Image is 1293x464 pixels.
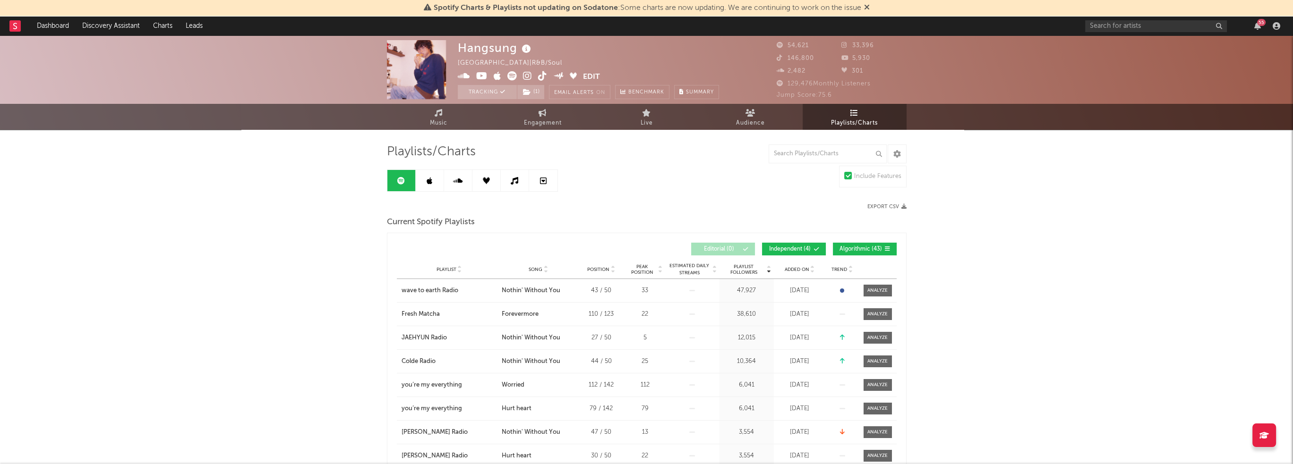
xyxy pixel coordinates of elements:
span: : Some charts are now updating. We are continuing to work on the issue [434,4,861,12]
a: Dashboard [30,17,76,35]
div: 47 / 50 [580,428,623,437]
div: Nothin' Without You [502,286,560,295]
span: 301 [841,68,863,74]
div: [DATE] [776,333,823,343]
a: [PERSON_NAME] Radio [402,428,497,437]
div: [DATE] [776,380,823,390]
span: Editorial ( 0 ) [697,246,741,252]
button: 55 [1254,22,1261,30]
span: Summary [686,90,714,95]
a: you’re my everything [402,404,497,413]
div: 10,364 [722,357,771,366]
div: Hurt heart [502,404,531,413]
span: Trend [831,267,847,272]
a: Live [595,104,699,130]
span: 146,800 [777,55,814,61]
div: you’re my everything [402,380,462,390]
a: Playlists/Charts [803,104,907,130]
span: Dismiss [864,4,870,12]
a: Discovery Assistant [76,17,146,35]
span: Position [587,267,609,272]
div: Hurt heart [502,451,531,461]
div: [PERSON_NAME] Radio [402,428,468,437]
button: Tracking [458,85,517,99]
div: 43 / 50 [580,286,623,295]
em: On [596,90,605,95]
a: Engagement [491,104,595,130]
div: 38,610 [722,310,771,319]
a: Charts [146,17,179,35]
div: 112 [627,380,663,390]
div: Fresh Matcha [402,310,440,319]
span: Added On [785,267,809,272]
div: 55 [1257,19,1266,26]
div: 110 / 123 [580,310,623,319]
div: [DATE] [776,357,823,366]
div: 3,554 [722,428,771,437]
span: Independent ( 4 ) [768,246,812,252]
span: Jump Score: 75.6 [777,92,832,98]
div: [DATE] [776,286,823,295]
span: Benchmark [628,87,664,98]
span: Playlists/Charts [831,118,878,129]
div: 112 / 142 [580,380,623,390]
div: 6,041 [722,380,771,390]
span: Playlist Followers [722,264,766,275]
span: Music [430,118,447,129]
span: Spotify Charts & Playlists not updating on Sodatone [434,4,618,12]
div: [GEOGRAPHIC_DATA] | R&B/Soul [458,58,573,69]
span: Playlists/Charts [387,146,476,158]
input: Search Playlists/Charts [769,144,887,163]
div: 13 [627,428,663,437]
div: 22 [627,451,663,461]
span: Peak Position [627,264,657,275]
a: JAEHYUN Radio [402,333,497,343]
div: you’re my everything [402,404,462,413]
div: [DATE] [776,404,823,413]
div: 47,927 [722,286,771,295]
div: 25 [627,357,663,366]
div: Include Features [854,171,901,182]
button: (1) [517,85,544,99]
div: Forevermore [502,310,539,319]
a: Music [387,104,491,130]
span: Playlist [437,267,456,272]
div: [PERSON_NAME] Radio [402,451,468,461]
button: Editorial(0) [691,243,755,255]
button: Edit [583,71,600,83]
div: 27 / 50 [580,333,623,343]
div: 79 [627,404,663,413]
div: [DATE] [776,451,823,461]
span: 5,930 [841,55,870,61]
button: Independent(4) [762,243,826,255]
span: 33,396 [841,42,874,49]
span: Song [529,267,542,272]
span: Algorithmic ( 43 ) [839,246,882,252]
div: Worried [502,380,524,390]
div: 22 [627,310,663,319]
input: Search for artists [1085,20,1227,32]
span: 129,476 Monthly Listeners [777,81,871,87]
div: 44 / 50 [580,357,623,366]
a: Colde Radio [402,357,497,366]
span: Current Spotify Playlists [387,217,475,228]
button: Email AlertsOn [549,85,610,99]
span: Live [641,118,653,129]
a: Fresh Matcha [402,310,497,319]
div: 79 / 142 [580,404,623,413]
div: 3,554 [722,451,771,461]
span: Engagement [524,118,562,129]
a: [PERSON_NAME] Radio [402,451,497,461]
button: Summary [674,85,719,99]
div: 5 [627,333,663,343]
span: Estimated Daily Streams [668,262,711,277]
div: Nothin' Without You [502,357,560,366]
a: wave to earth Radio [402,286,497,295]
a: Audience [699,104,803,130]
div: Hangsung [458,40,533,56]
button: Export CSV [867,204,907,210]
div: Nothin' Without You [502,333,560,343]
a: you’re my everything [402,380,497,390]
span: 2,482 [777,68,805,74]
span: 54,621 [777,42,809,49]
